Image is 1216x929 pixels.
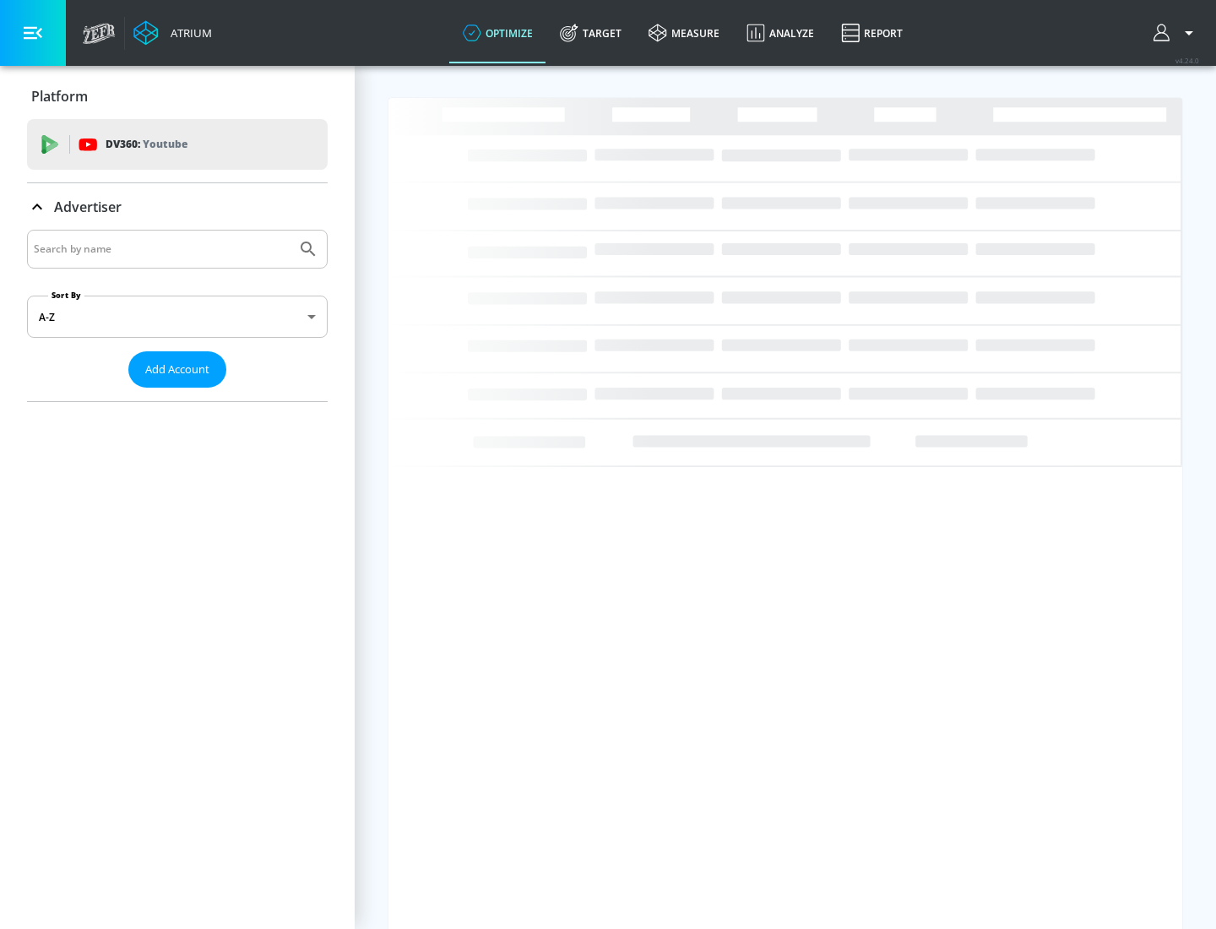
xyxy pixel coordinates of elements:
[27,296,328,338] div: A-Z
[546,3,635,63] a: Target
[27,388,328,401] nav: list of Advertiser
[48,290,84,301] label: Sort By
[828,3,916,63] a: Report
[128,351,226,388] button: Add Account
[27,73,328,120] div: Platform
[54,198,122,216] p: Advertiser
[133,20,212,46] a: Atrium
[164,25,212,41] div: Atrium
[143,135,187,153] p: Youtube
[1175,56,1199,65] span: v 4.24.0
[27,119,328,170] div: DV360: Youtube
[27,230,328,401] div: Advertiser
[34,238,290,260] input: Search by name
[449,3,546,63] a: optimize
[635,3,733,63] a: measure
[31,87,88,106] p: Platform
[733,3,828,63] a: Analyze
[145,360,209,379] span: Add Account
[27,183,328,231] div: Advertiser
[106,135,187,154] p: DV360:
